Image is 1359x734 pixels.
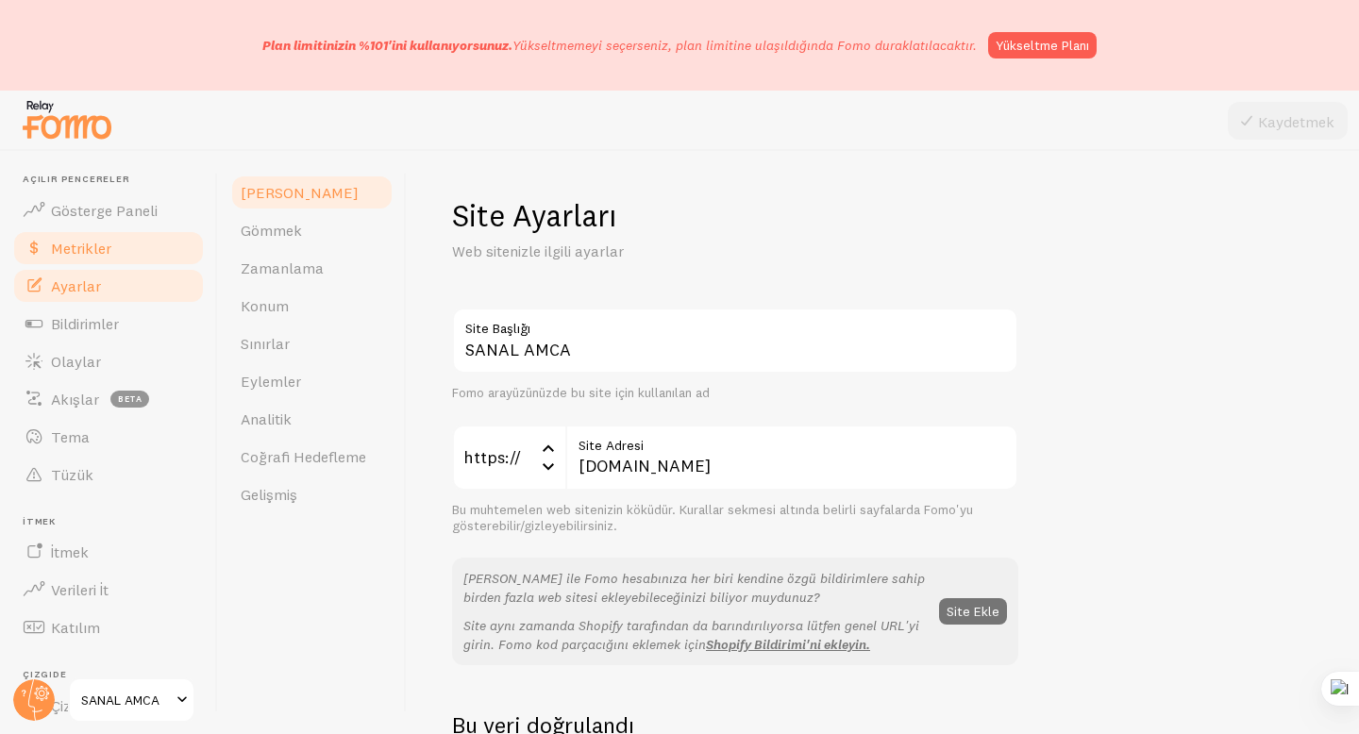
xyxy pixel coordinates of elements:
[20,95,114,143] img: fomo-relay-logo-orange.svg
[23,173,130,185] font: Açılır pencereler
[939,598,1007,625] button: Site Ekle
[452,384,710,401] font: Fomo arayüzünüzde bu site için kullanılan ad
[11,571,206,609] a: Verileri İt
[51,390,99,409] font: Akışlar
[229,325,394,362] a: Sınırlar
[229,475,394,513] a: Gelişmiş
[51,465,93,484] font: Tüzük
[118,393,143,404] font: beta
[51,580,109,599] font: Verileri İt
[947,602,999,619] font: Site Ekle
[11,533,206,571] a: İtmek
[11,229,206,267] a: Metrikler
[11,456,206,493] a: Tüzük
[452,501,973,535] font: Bu muhtemelen web sitenizin köküdür. Kurallar sekmesi altında belirli sayfalarda Fomo'yu göstereb...
[579,437,644,454] font: Site Adresi
[51,276,101,295] font: Ayarlar
[51,427,90,446] font: Tema
[11,305,206,342] a: Bildirimler
[229,438,394,475] a: Coğrafi Hedefleme
[51,352,101,371] font: Olaylar
[241,296,289,315] font: Konum
[81,692,159,709] font: SANAL AMCA
[452,242,624,260] font: Web sitenizle ilgili ayarlar
[229,174,394,211] a: [PERSON_NAME]
[452,197,616,234] font: Site Ayarları
[241,259,324,277] font: Zamanlama
[11,380,206,418] a: Akışlar beta
[11,267,206,305] a: Ayarlar
[241,485,297,504] font: Gelişmiş
[11,418,206,456] a: Tema
[23,515,56,527] font: İtmek
[51,201,158,220] font: Gösterge Paneli
[241,372,301,391] font: Eylemler
[68,677,195,723] a: SANAL AMCA
[51,542,89,561] font: İtmek
[262,37,512,54] font: Plan limitinizin %101'ini kullanıyorsunuz.
[229,287,394,325] a: Konum
[229,249,394,287] a: Zamanlama
[241,447,366,466] font: Coğrafi Hedefleme
[463,446,521,468] font: https://
[463,617,919,653] font: Site aynı zamanda Shopify tarafından da barındırılıyorsa lütfen genel URL'yi girin. Fomo kod parç...
[11,342,206,380] a: Olaylar
[465,320,530,337] font: Site Başlığı
[229,362,394,400] a: Eylemler
[51,314,119,333] font: Bildirimler
[463,570,925,606] font: [PERSON_NAME] ile Fomo hesabınıza her biri kendine özgü bildirimlere sahip birden fazla web sites...
[11,609,206,646] a: Katılım
[706,636,870,653] a: Shopify Bildirimi'ni ekleyin.
[241,334,290,353] font: Sınırlar
[229,400,394,438] a: Analitik
[241,221,302,240] font: Gömmek
[241,409,292,428] font: Analitik
[51,618,100,637] font: Katılım
[51,239,111,258] font: Metrikler
[11,192,206,229] a: Gösterge Paneli
[996,37,1089,54] font: Yükseltme Planı
[565,425,1018,491] input: dürüstşirketim.com
[241,183,359,202] font: [PERSON_NAME]
[23,668,67,680] font: Çizgide
[512,37,977,54] font: Yükseltmemeyi seçerseniz, plan limitine ulaşıldığında Fomo duraklatılacaktır.
[229,211,394,249] a: Gömmek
